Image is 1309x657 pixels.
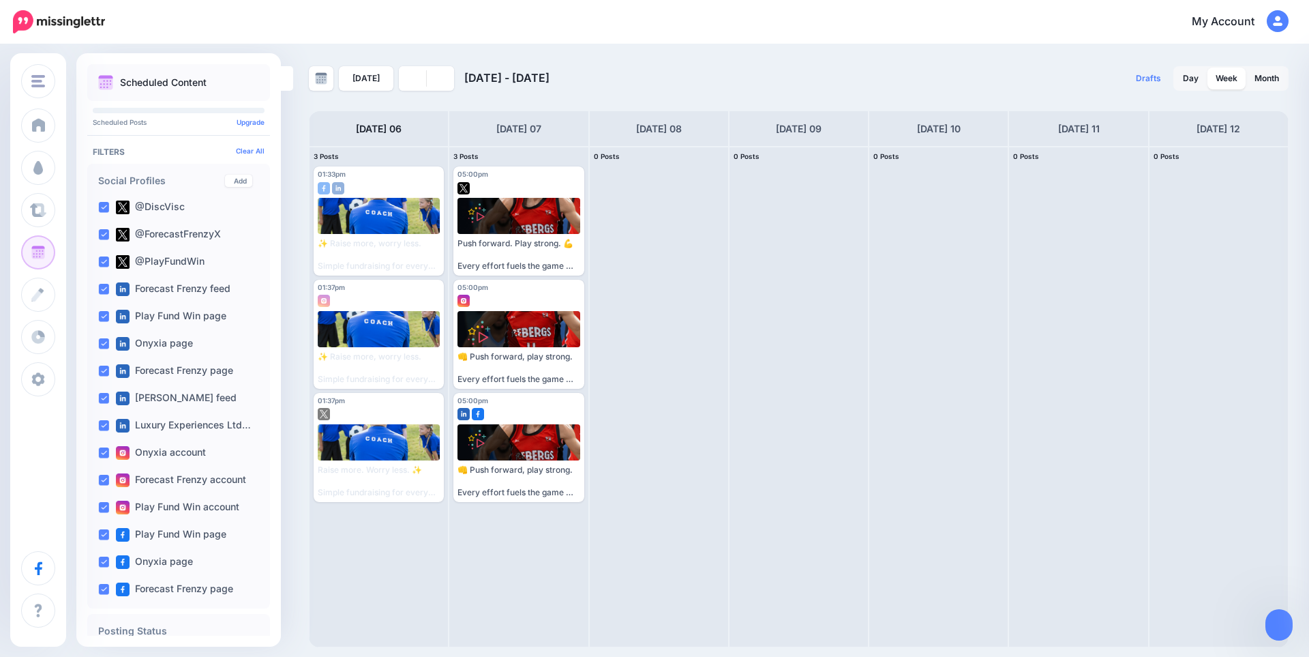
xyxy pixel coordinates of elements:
[734,152,759,160] span: 0 Posts
[873,152,899,160] span: 0 Posts
[13,10,105,33] img: Missinglettr
[116,310,226,323] label: Play Fund Win page
[457,295,470,307] img: instagram-square.png
[318,408,330,420] img: twitter-square.png
[917,121,961,137] h4: [DATE] 10
[314,152,339,160] span: 3 Posts
[318,182,330,194] img: facebook-square.png
[116,473,246,487] label: Forecast Frenzy account
[93,147,265,157] h4: Filters
[225,175,252,187] a: Add
[116,310,130,323] img: linkedin-square.png
[116,501,130,514] img: instagram-square.png
[237,118,265,126] a: Upgrade
[116,446,130,460] img: instagram-square.png
[116,282,230,296] label: Forecast Frenzy feed
[318,283,345,291] span: 01:37pm
[318,396,345,405] span: 01:37pm
[116,501,239,514] label: Play Fund Win account
[116,528,226,542] label: Play Fund Win page
[236,147,265,155] a: Clear All
[31,75,45,87] img: menu.png
[116,228,221,242] label: @ForecastFrenzyX
[457,283,488,291] span: 05:00pm
[116,337,193,351] label: Onyxia page
[116,392,130,405] img: linkedin-square.png
[457,408,470,420] img: linkedin-square.png
[116,555,193,569] label: Onyxia page
[457,238,580,272] div: Push forward. Play strong. 💪 Every effort fuels the game — and your club’s future. Start [DATE] →...
[457,465,580,498] div: 👊 Push forward, play strong. Every effort fuels the game — and your club’s future. With Play Fund...
[318,238,440,272] div: ✨ Raise more, worry less. Simple fundraising for every club and charity. Play Fund Win makes fund...
[116,282,130,296] img: linkedin-square.png
[1136,74,1161,83] span: Drafts
[1178,5,1289,39] a: My Account
[116,201,185,214] label: @DiscVisc
[1154,152,1179,160] span: 0 Posts
[472,408,484,420] img: facebook-square.png
[457,182,470,194] img: twitter-square.png
[116,555,130,569] img: facebook-square.png
[594,152,620,160] span: 0 Posts
[116,473,130,487] img: instagram-square.png
[116,392,237,405] label: [PERSON_NAME] feed
[1175,68,1207,89] a: Day
[116,255,130,269] img: twitter-square.png
[339,66,393,91] a: [DATE]
[636,121,682,137] h4: [DATE] 08
[318,465,440,498] div: Raise more. Worry less. ✨ Simple fundraising for every club and charity. Begin here → [DOMAIN_NAM...
[116,364,233,378] label: Forecast Frenzy page
[116,419,130,433] img: linkedin-square.png
[457,170,488,178] span: 05:00pm
[318,170,346,178] span: 01:33pm
[457,351,580,385] div: 👊 Push forward, play strong. Every effort fuels the game — and your club’s future. With Play Fund...
[116,583,130,596] img: facebook-square.png
[318,351,440,385] div: ✨ Raise more, worry less. Simple fundraising for every club and charity. Play Fund Win makes fund...
[116,446,206,460] label: Onyxia account
[98,626,259,636] h4: Posting Status
[315,72,327,85] img: calendar-grey-darker.png
[1197,121,1240,137] h4: [DATE] 12
[457,396,488,405] span: 05:00pm
[453,152,479,160] span: 3 Posts
[116,228,130,242] img: twitter-square.png
[464,71,550,85] span: [DATE] - [DATE]
[98,75,113,90] img: calendar.png
[496,121,541,137] h4: [DATE] 07
[116,583,233,596] label: Forecast Frenzy page
[116,528,130,542] img: facebook-square.png
[1207,68,1246,89] a: Week
[116,364,130,378] img: linkedin-square.png
[356,121,402,137] h4: [DATE] 06
[1246,68,1287,89] a: Month
[93,119,265,126] p: Scheduled Posts
[116,255,205,269] label: @PlayFundWin
[120,78,207,87] p: Scheduled Content
[332,182,344,194] img: linkedin-square.png
[1013,152,1039,160] span: 0 Posts
[1058,121,1100,137] h4: [DATE] 11
[116,337,130,351] img: linkedin-square.png
[116,201,130,214] img: twitter-square.png
[776,121,822,137] h4: [DATE] 09
[98,176,225,186] h4: Social Profiles
[116,419,251,433] label: Luxury Experiences Ltd…
[318,295,330,307] img: instagram-square.png
[1128,66,1169,91] a: Drafts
